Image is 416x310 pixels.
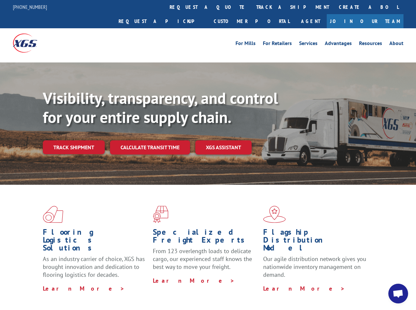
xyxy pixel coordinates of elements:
a: Learn More > [153,277,235,284]
a: [PHONE_NUMBER] [13,4,47,10]
a: Services [299,41,318,48]
img: xgs-icon-flagship-distribution-model-red [263,206,286,223]
a: Learn More > [43,285,125,292]
a: XGS ASSISTANT [195,140,252,155]
a: Track shipment [43,140,105,154]
a: For Mills [236,41,256,48]
a: Advantages [325,41,352,48]
img: xgs-icon-focused-on-flooring-red [153,206,168,223]
span: As an industry carrier of choice, XGS has brought innovation and dedication to flooring logistics... [43,255,145,278]
a: About [389,41,403,48]
h1: Flagship Distribution Model [263,228,368,255]
a: Resources [359,41,382,48]
div: Open chat [388,284,408,303]
a: Request a pickup [114,14,209,28]
a: Learn More > [263,285,345,292]
a: Join Our Team [327,14,403,28]
h1: Specialized Freight Experts [153,228,258,247]
a: Calculate transit time [110,140,190,155]
img: xgs-icon-total-supply-chain-intelligence-red [43,206,63,223]
b: Visibility, transparency, and control for your entire supply chain. [43,88,278,127]
a: Customer Portal [209,14,294,28]
a: Agent [294,14,327,28]
a: For Retailers [263,41,292,48]
h1: Flooring Logistics Solutions [43,228,148,255]
span: Our agile distribution network gives you nationwide inventory management on demand. [263,255,366,278]
p: From 123 overlength loads to delicate cargo, our experienced staff knows the best way to move you... [153,247,258,276]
